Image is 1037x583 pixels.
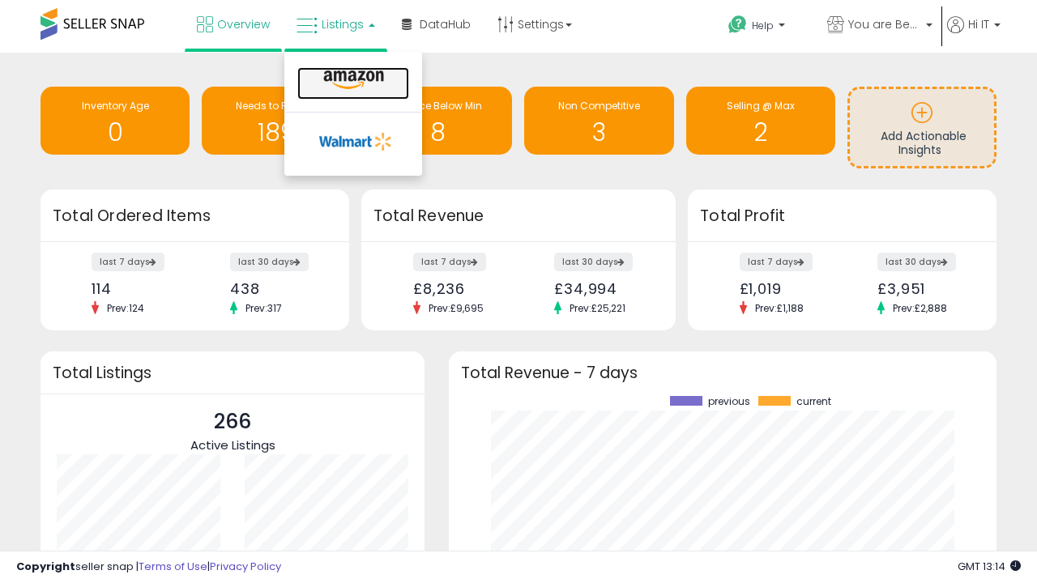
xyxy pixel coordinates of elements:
span: previous [708,396,750,407]
span: Overview [217,16,270,32]
span: Add Actionable Insights [881,128,967,159]
p: 266 [190,406,275,437]
h3: Total Profit [700,205,984,228]
strong: Copyright [16,559,75,574]
label: last 7 days [413,253,486,271]
a: Add Actionable Insights [850,89,994,166]
a: Non Competitive 3 [524,87,673,155]
span: Prev: £1,188 [747,301,812,315]
h3: Total Revenue - 7 days [461,367,984,379]
span: Prev: £25,221 [561,301,634,315]
div: £34,994 [554,280,647,297]
div: seller snap | | [16,560,281,575]
label: last 30 days [230,253,309,271]
div: 114 [92,280,182,297]
span: Inventory Age [82,99,149,113]
h1: 189 [210,119,343,146]
span: Prev: 317 [237,301,290,315]
span: Non Competitive [558,99,640,113]
span: Prev: £2,888 [885,301,955,315]
a: Privacy Policy [210,559,281,574]
label: last 7 days [92,253,164,271]
h3: Total Revenue [373,205,664,228]
span: BB Price Below Min [393,99,482,113]
a: Terms of Use [139,559,207,574]
span: Prev: 124 [99,301,152,315]
a: Help [715,2,813,53]
span: DataHub [420,16,471,32]
span: Active Listings [190,436,275,453]
h1: 8 [371,119,504,146]
i: Get Help [728,15,748,35]
h1: 3 [532,119,665,146]
span: Help [752,19,774,32]
label: last 30 days [877,253,956,271]
a: Needs to Reprice 189 [202,87,351,155]
span: Listings [322,16,364,32]
div: £8,236 [413,280,506,297]
h3: Total Ordered Items [53,205,337,228]
label: last 30 days [554,253,633,271]
h1: 0 [49,119,181,146]
div: 438 [230,280,321,297]
a: BB Price Below Min 8 [363,87,512,155]
span: Needs to Reprice [236,99,318,113]
h1: 2 [694,119,827,146]
a: Selling @ Max 2 [686,87,835,155]
label: last 7 days [740,253,813,271]
span: You are Beautiful ([GEOGRAPHIC_DATA]) [848,16,921,32]
span: Prev: £9,695 [420,301,492,315]
div: £1,019 [740,280,830,297]
a: Hi IT [947,16,1001,53]
span: Selling @ Max [727,99,795,113]
h3: Total Listings [53,367,412,379]
a: Inventory Age 0 [41,87,190,155]
span: 2025-09-13 13:14 GMT [958,559,1021,574]
span: Hi IT [968,16,989,32]
div: £3,951 [877,280,968,297]
span: current [796,396,831,407]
